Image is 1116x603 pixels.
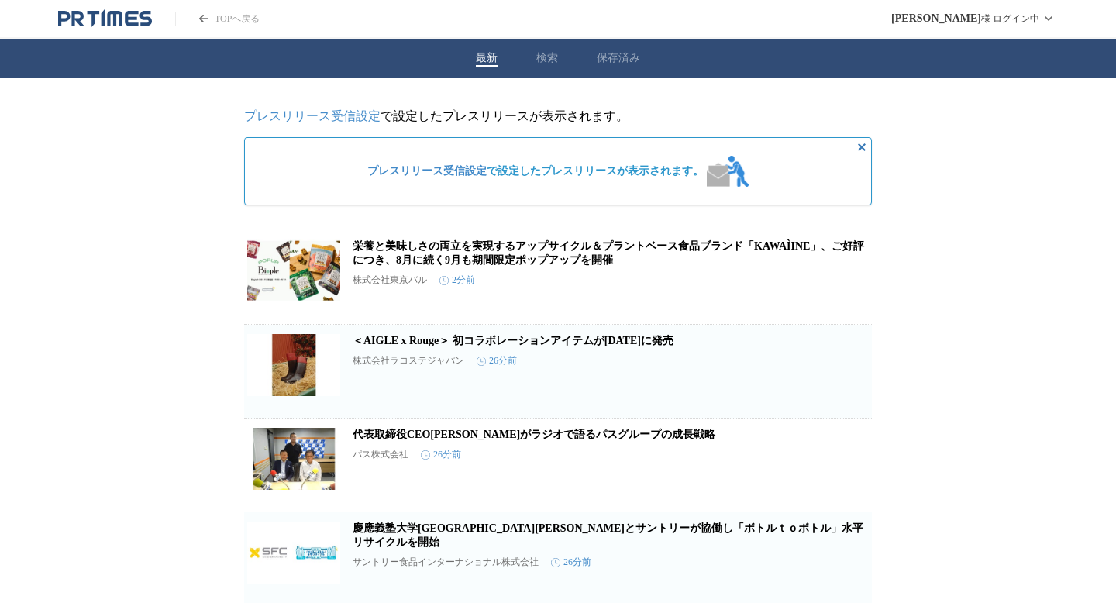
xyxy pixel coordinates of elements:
img: ＜AIGLE x Rouge＞ 初コラボレーションアイテムが9月24日（水）に発売 [247,334,340,396]
a: ＜AIGLE x Rouge＞ 初コラボレーションアイテムが[DATE]に発売 [353,335,673,346]
a: PR TIMESのトップページはこちら [175,12,260,26]
time: 2分前 [439,274,475,287]
a: 栄養と美味しさの両立を実現するアップサイクル＆プラントベース食品ブランド「KAWAÌINE」、ご好評につき、8月に続く9月も期間限定ポップアップを開催 [353,240,864,266]
button: 最新 [476,51,498,65]
a: プレスリリース受信設定 [244,109,381,122]
time: 26分前 [421,448,461,461]
img: 慶應義塾大学湘南藤沢キャンパスとサントリーが協働し「ボトルｔｏボトル」水平リサイクルを開始 [247,522,340,584]
time: 26分前 [477,354,517,367]
p: パス株式会社 [353,448,408,461]
p: 株式会社東京バル [353,274,427,287]
a: 慶應義塾大学[GEOGRAPHIC_DATA][PERSON_NAME]とサントリーが協働し「ボトルｔｏボトル」水平リサイクルを開始 [353,522,863,548]
span: [PERSON_NAME] [891,12,981,25]
p: で設定したプレスリリースが表示されます。 [244,109,872,125]
a: プレスリリース受信設定 [367,165,487,177]
button: 保存済み [597,51,640,65]
span: で設定したプレスリリースが表示されます。 [367,164,704,178]
p: サントリー食品インターナショナル株式会社 [353,556,539,569]
time: 26分前 [551,556,591,569]
img: 代表取締役CEO松尾 孝之がラジオで語るパスグループの成長戦略 [247,428,340,490]
button: 非表示にする [852,138,871,157]
a: 代表取締役CEO[PERSON_NAME]がラジオで語るパスグループの成長戦略 [353,429,715,440]
p: 株式会社ラコステジャパン [353,354,464,367]
a: PR TIMESのトップページはこちら [58,9,152,28]
button: 検索 [536,51,558,65]
img: 栄養と美味しさの両立を実現するアップサイクル＆プラントベース食品ブランド「KAWAÌINE」、ご好評につき、8月に続く9月も期間限定ポップアップを開催 [247,239,340,301]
